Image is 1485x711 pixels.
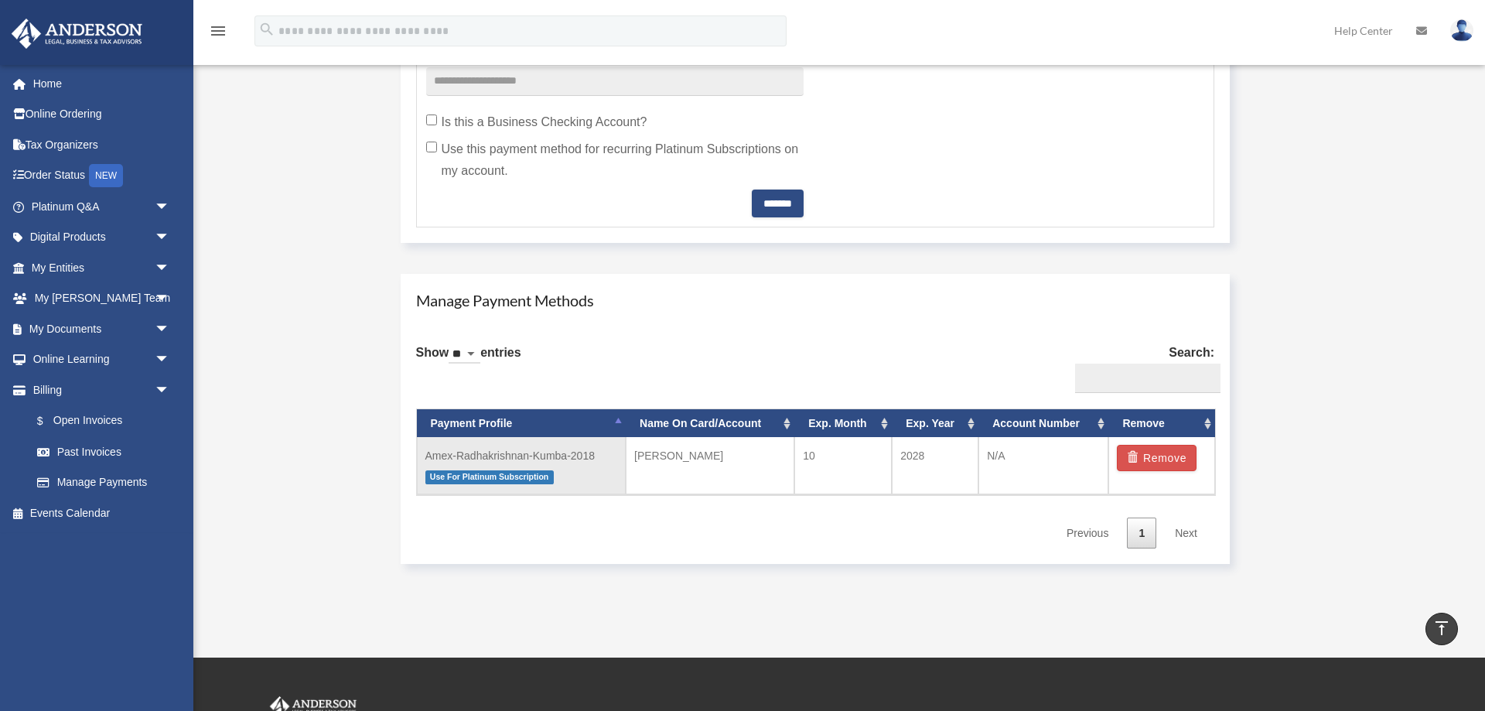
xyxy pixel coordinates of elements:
[11,252,193,283] a: My Entitiesarrow_drop_down
[1117,445,1197,471] button: Remove
[978,409,1108,438] th: Account Number: activate to sort column ascending
[626,409,794,438] th: Name On Card/Account: activate to sort column ascending
[11,160,193,192] a: Order StatusNEW
[1069,342,1214,393] label: Search:
[11,191,193,222] a: Platinum Q&Aarrow_drop_down
[11,68,193,99] a: Home
[426,115,437,125] input: Is this a Business Checking Account?
[1163,518,1209,549] a: Next
[1108,409,1215,438] th: Remove: activate to sort column ascending
[11,129,193,160] a: Tax Organizers
[794,437,892,494] td: 10
[426,138,804,182] label: Use this payment method for recurring Platinum Subscriptions on my account.
[22,436,193,467] a: Past Invoices
[22,405,193,437] a: $Open Invoices
[155,313,186,345] span: arrow_drop_down
[1127,518,1156,549] a: 1
[978,437,1108,494] td: N/A
[1075,364,1220,393] input: Search:
[1425,613,1458,645] a: vertical_align_top
[155,222,186,254] span: arrow_drop_down
[258,21,275,38] i: search
[892,437,978,494] td: 2028
[22,467,186,498] a: Manage Payments
[626,437,794,494] td: [PERSON_NAME]
[11,374,193,405] a: Billingarrow_drop_down
[209,22,227,40] i: menu
[11,283,193,314] a: My [PERSON_NAME] Teamarrow_drop_down
[1055,518,1120,549] a: Previous
[46,412,53,431] span: $
[11,497,193,528] a: Events Calendar
[155,191,186,223] span: arrow_drop_down
[11,99,193,130] a: Online Ordering
[1432,619,1451,638] i: vertical_align_top
[155,344,186,376] span: arrow_drop_down
[11,313,193,344] a: My Documentsarrow_drop_down
[426,111,804,133] label: Is this a Business Checking Account?
[155,374,186,406] span: arrow_drop_down
[794,409,892,438] th: Exp. Month: activate to sort column ascending
[417,409,626,438] th: Payment Profile: activate to sort column descending
[892,409,978,438] th: Exp. Year: activate to sort column ascending
[1450,19,1473,42] img: User Pic
[209,27,227,40] a: menu
[449,346,480,364] select: Showentries
[417,437,626,494] td: Amex-Radhakrishnan-Kumba-2018
[155,252,186,284] span: arrow_drop_down
[155,283,186,315] span: arrow_drop_down
[7,19,147,49] img: Anderson Advisors Platinum Portal
[11,222,193,253] a: Digital Productsarrow_drop_down
[416,289,1215,311] h4: Manage Payment Methods
[416,342,521,379] label: Show entries
[89,164,123,187] div: NEW
[425,470,554,484] span: Use For Platinum Subscription
[11,344,193,375] a: Online Learningarrow_drop_down
[426,142,437,152] input: Use this payment method for recurring Platinum Subscriptions on my account.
